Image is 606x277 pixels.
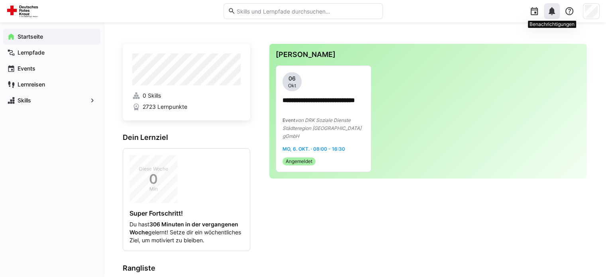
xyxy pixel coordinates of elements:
span: Event [282,117,295,123]
span: Okt [288,83,296,89]
strong: 306 Minuten in der vergangenen Woche [129,221,238,236]
span: Angemeldet [286,158,312,165]
h4: Super Fortschritt! [129,209,243,217]
input: Skills und Lernpfade durchsuchen… [235,8,378,15]
a: 0 Skills [132,92,241,100]
span: von DRK Soziale Dienste Städteregion [GEOGRAPHIC_DATA] gGmbH [282,117,361,139]
div: Benachrichtigungen [528,21,576,28]
h3: [PERSON_NAME] [276,50,581,59]
p: Du hast gelernt! Setze dir ein wöchentliches Ziel, um motiviert zu bleiben. [129,220,243,244]
span: Mo, 6. Okt. · 08:00 - 16:30 [282,146,345,152]
h3: Rangliste [123,264,250,273]
span: 2723 Lernpunkte [143,103,187,111]
span: 0 Skills [143,92,161,100]
span: 06 [288,75,296,83]
h3: Dein Lernziel [123,133,250,142]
